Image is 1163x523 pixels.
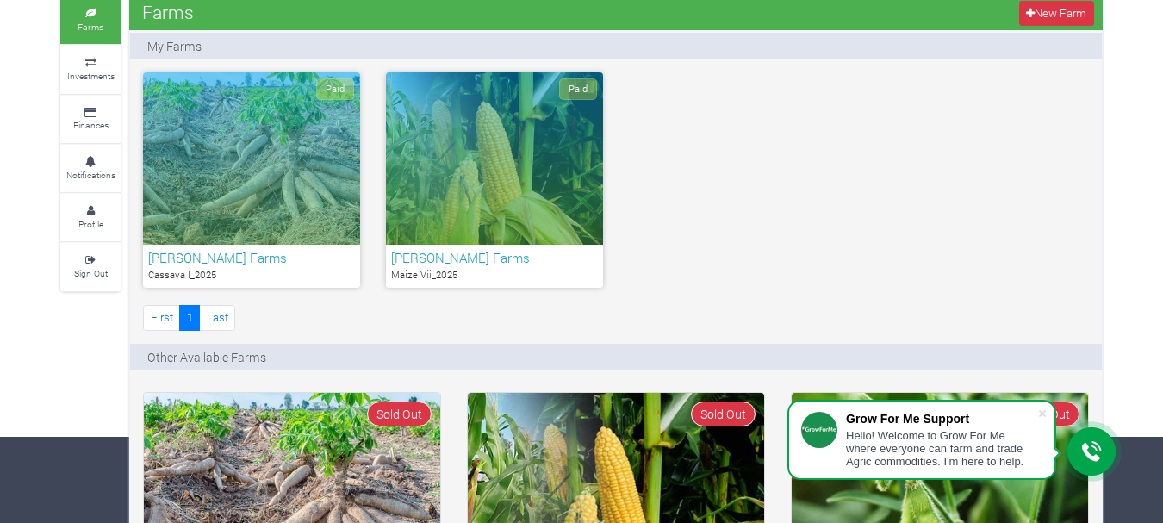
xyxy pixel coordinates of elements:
[73,119,109,131] small: Finances
[143,305,180,330] a: First
[391,268,598,283] p: Maize Vii_2025
[846,412,1037,426] div: Grow For Me Support
[199,305,235,330] a: Last
[386,72,603,288] a: Paid [PERSON_NAME] Farms Maize Vii_2025
[148,268,355,283] p: Cassava I_2025
[391,250,598,265] h6: [PERSON_NAME] Farms
[691,402,756,426] span: Sold Out
[66,169,115,181] small: Notifications
[60,145,121,192] a: Notifications
[147,348,266,366] p: Other Available Farms
[147,37,202,55] p: My Farms
[60,243,121,290] a: Sign Out
[78,21,103,33] small: Farms
[559,78,597,100] span: Paid
[78,218,103,230] small: Profile
[143,305,235,330] nav: Page Navigation
[60,194,121,241] a: Profile
[1019,1,1094,26] a: New Farm
[60,96,121,143] a: Finances
[60,46,121,93] a: Investments
[67,70,115,82] small: Investments
[846,429,1037,468] div: Hello! Welcome to Grow For Me where everyone can farm and trade Agric commodities. I'm here to help.
[367,402,432,426] span: Sold Out
[179,305,200,330] a: 1
[148,250,355,265] h6: [PERSON_NAME] Farms
[143,72,360,288] a: Paid [PERSON_NAME] Farms Cassava I_2025
[316,78,354,100] span: Paid
[74,267,108,279] small: Sign Out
